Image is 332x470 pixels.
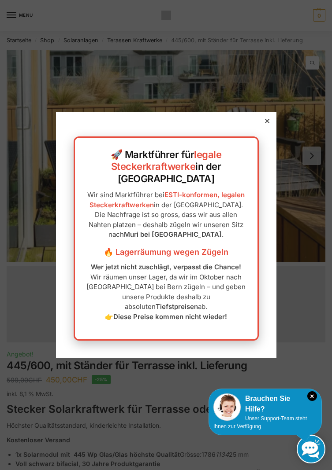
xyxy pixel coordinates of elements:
div: Brauchen Sie Hilfe? [213,393,317,415]
span: Unser Support-Team steht Ihnen zur Verfügung [213,415,307,430]
h2: 🚀 Marktführer für in der [GEOGRAPHIC_DATA] [84,149,249,185]
strong: Wer jetzt nicht zuschlägt, verpasst die Chance! [91,263,241,271]
a: legale Steckerkraftwerke [111,149,222,173]
h3: 🔥 Lagerräumung wegen Zügeln [84,246,249,258]
a: ESTI-konformen, legalen Steckerkraftwerken [90,191,245,209]
p: Wir räumen unser Lager, da wir im Oktober nach [GEOGRAPHIC_DATA] bei Bern zügeln – und geben unse... [84,262,249,322]
strong: Tiefstpreisen [156,302,198,311]
strong: Muri bei [GEOGRAPHIC_DATA] [124,230,222,239]
img: Customer service [213,393,241,421]
i: Schließen [307,391,317,401]
strong: Diese Preise kommen nicht wieder! [113,312,227,321]
p: Wir sind Marktführer bei in der [GEOGRAPHIC_DATA]. Die Nachfrage ist so gross, dass wir aus allen... [84,190,249,240]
